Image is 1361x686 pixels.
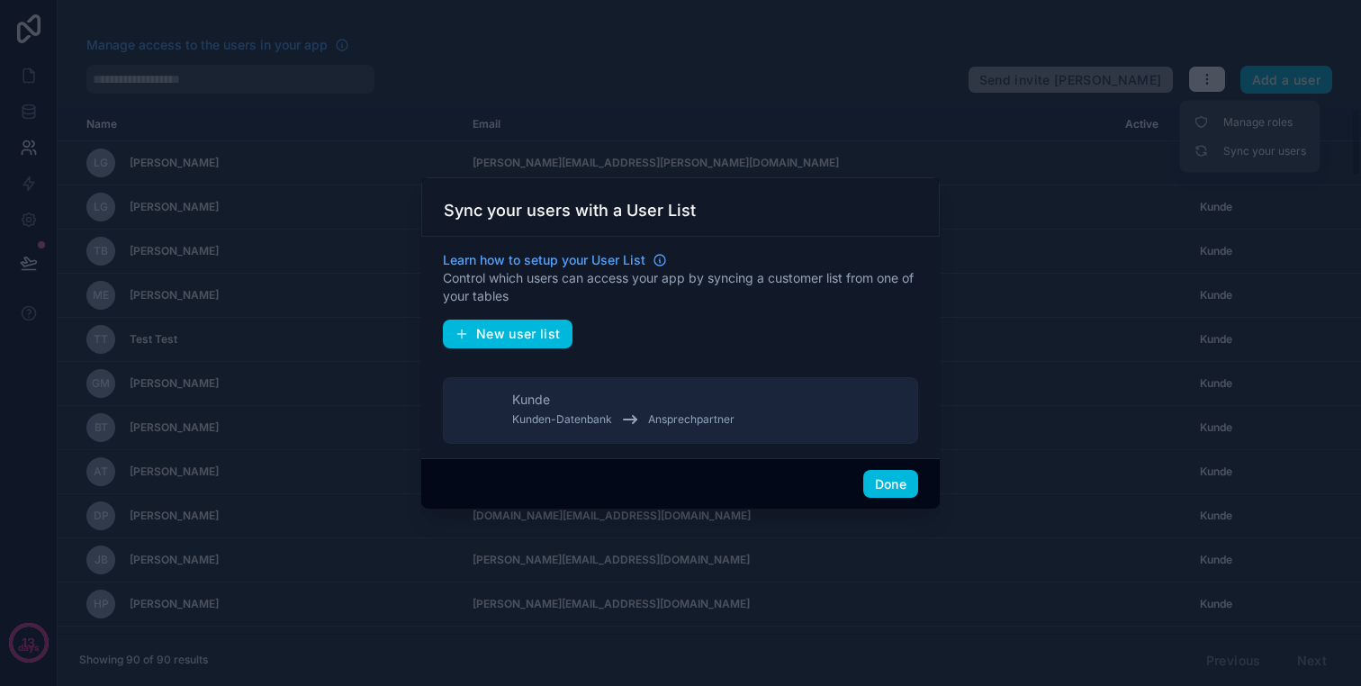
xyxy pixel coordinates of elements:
[443,377,918,444] button: KundeKunden-DatenbankAnsprechpartner
[512,412,612,427] span: Kunden-Datenbank
[443,320,572,348] button: New user list
[648,412,735,427] span: Ansprechpartner
[863,470,918,499] button: Done
[443,251,667,269] a: Learn how to setup your User List
[476,326,561,342] span: New user list
[443,251,645,269] span: Learn how to setup your User List
[443,269,918,305] p: Control which users can access your app by syncing a customer list from one of your tables
[512,391,550,409] span: Kunde
[444,200,696,221] h3: Sync your users with a User List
